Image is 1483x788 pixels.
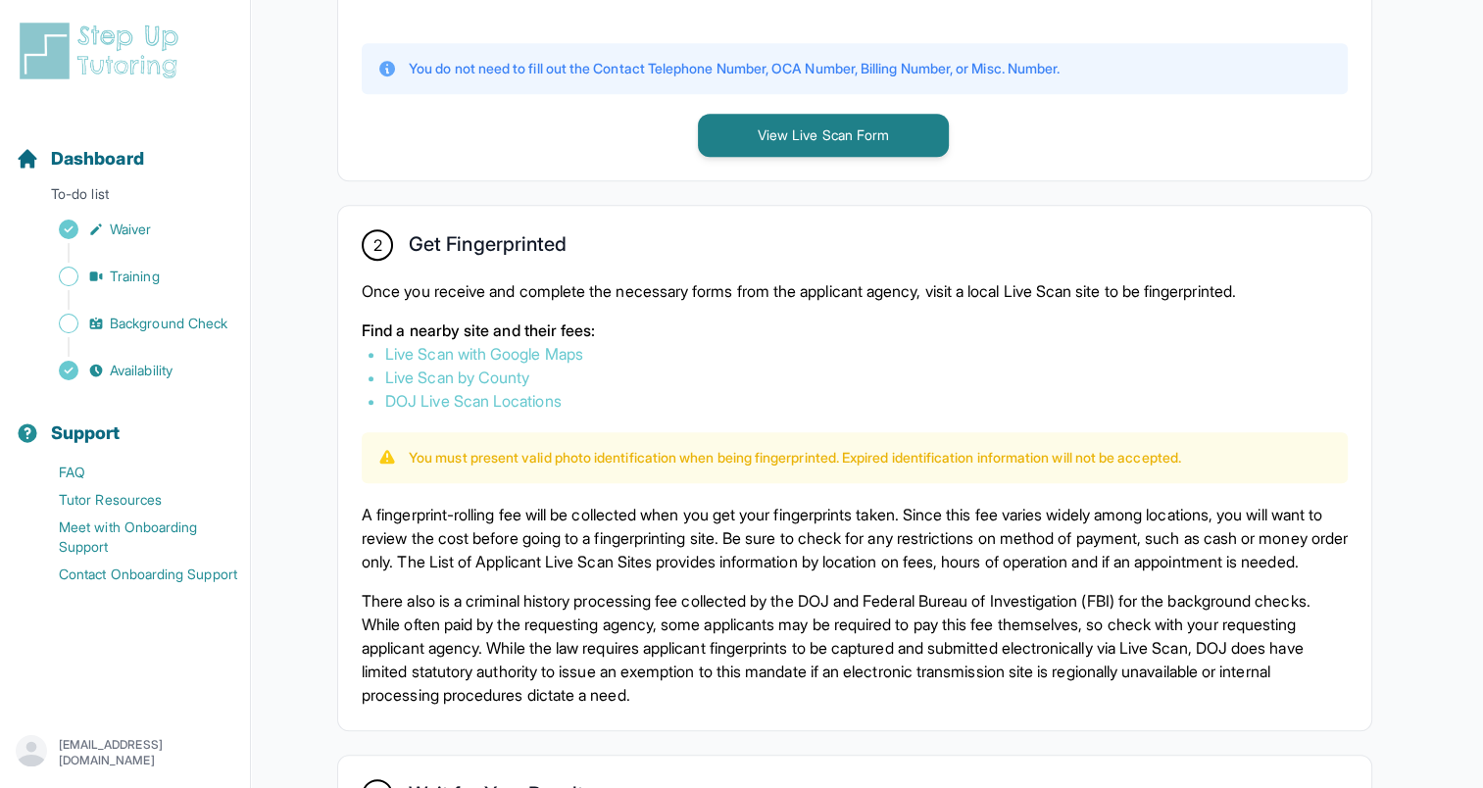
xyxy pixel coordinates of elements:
p: There also is a criminal history processing fee collected by the DOJ and Federal Bureau of Invest... [362,589,1348,707]
button: Support [8,388,242,455]
span: Availability [110,361,173,380]
img: logo [16,20,190,82]
span: Training [110,267,160,286]
a: Tutor Resources [16,486,250,514]
a: Dashboard [16,145,144,172]
a: Training [16,263,250,290]
a: Waiver [16,216,250,243]
p: [EMAIL_ADDRESS][DOMAIN_NAME] [59,737,234,768]
p: To-do list [8,184,242,212]
a: Live Scan with Google Maps [385,344,583,364]
a: Meet with Onboarding Support [16,514,250,561]
a: Live Scan by County [385,368,529,387]
a: DOJ Live Scan Locations [385,391,562,411]
p: A fingerprint-rolling fee will be collected when you get your fingerprints taken. Since this fee ... [362,503,1348,573]
span: Dashboard [51,145,144,172]
p: Find a nearby site and their fees: [362,319,1348,342]
button: Dashboard [8,114,242,180]
h2: Get Fingerprinted [409,232,567,264]
span: Waiver [110,220,151,239]
span: 2 [372,233,381,257]
span: Support [51,419,121,447]
a: View Live Scan Form [698,124,949,144]
p: You do not need to fill out the Contact Telephone Number, OCA Number, Billing Number, or Misc. Nu... [409,59,1060,78]
p: Once you receive and complete the necessary forms from the applicant agency, visit a local Live S... [362,279,1348,303]
a: FAQ [16,459,250,486]
button: [EMAIL_ADDRESS][DOMAIN_NAME] [16,735,234,770]
p: You must present valid photo identification when being fingerprinted. Expired identification info... [409,448,1181,468]
button: View Live Scan Form [698,114,949,157]
a: Contact Onboarding Support [16,561,250,588]
a: Availability [16,357,250,384]
span: Background Check [110,314,227,333]
a: Background Check [16,310,250,337]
